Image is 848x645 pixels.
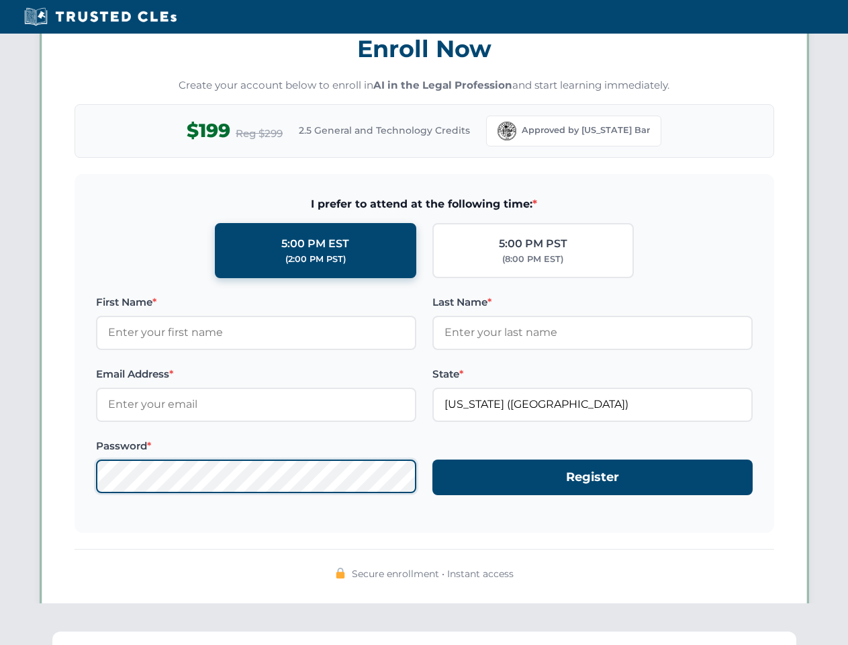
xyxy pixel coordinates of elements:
[75,78,774,93] p: Create your account below to enroll in and start learning immediately.
[432,316,753,349] input: Enter your last name
[499,235,567,253] div: 5:00 PM PST
[373,79,512,91] strong: AI in the Legal Profession
[352,566,514,581] span: Secure enrollment • Instant access
[96,366,416,382] label: Email Address
[335,568,346,578] img: 🔒
[75,28,774,70] h3: Enroll Now
[432,366,753,382] label: State
[20,7,181,27] img: Trusted CLEs
[432,388,753,421] input: Florida (FL)
[96,388,416,421] input: Enter your email
[236,126,283,142] span: Reg $299
[281,235,349,253] div: 5:00 PM EST
[432,460,753,495] button: Register
[187,116,230,146] span: $199
[96,316,416,349] input: Enter your first name
[96,438,416,454] label: Password
[498,122,516,140] img: Florida Bar
[522,124,650,137] span: Approved by [US_STATE] Bar
[502,253,563,266] div: (8:00 PM EST)
[432,294,753,310] label: Last Name
[96,294,416,310] label: First Name
[285,253,346,266] div: (2:00 PM PST)
[299,123,470,138] span: 2.5 General and Technology Credits
[96,196,753,213] span: I prefer to attend at the following time:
